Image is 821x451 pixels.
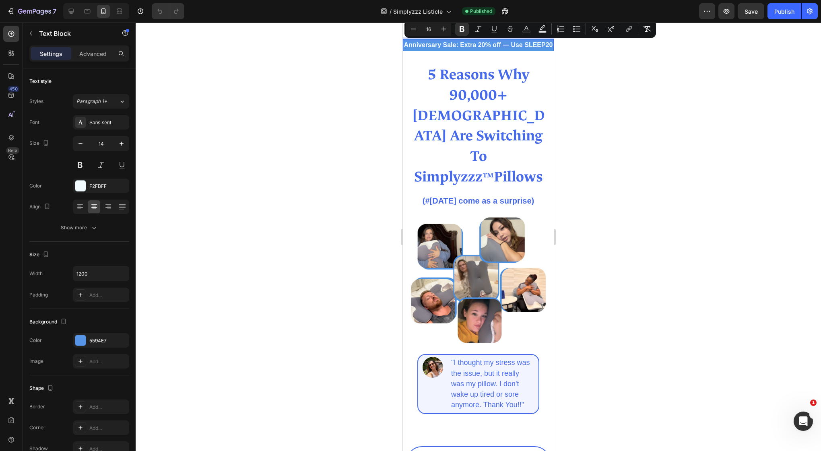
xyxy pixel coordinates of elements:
[89,358,127,365] div: Add...
[393,7,443,16] span: Simplyzzz Listicle
[29,202,52,212] div: Align
[404,20,656,38] div: Editor contextual toolbar
[767,3,801,19] button: Publish
[53,6,56,16] p: 7
[73,94,129,109] button: Paragraph 1*
[61,224,98,232] div: Show more
[403,23,554,451] iframe: Design area
[29,182,42,189] div: Color
[89,337,127,344] div: 5594E7
[738,3,764,19] button: Save
[794,412,813,431] iframe: Intercom live chat
[29,337,42,344] div: Color
[73,266,129,281] input: Auto
[810,400,817,406] span: 1
[29,138,51,149] div: Size
[6,147,19,154] div: Beta
[89,292,127,299] div: Add...
[29,424,45,431] div: Corner
[29,358,43,365] div: Image
[29,98,43,105] div: Styles
[89,424,127,432] div: Add...
[29,119,39,126] div: Font
[745,8,758,15] span: Save
[89,119,127,126] div: Sans-serif
[152,3,184,19] div: Undo/Redo
[390,7,392,16] span: /
[29,249,51,260] div: Size
[89,404,127,411] div: Add...
[89,183,127,190] div: F2FBFF
[8,86,19,92] div: 450
[29,383,55,394] div: Shape
[29,78,52,85] div: Text style
[774,7,794,16] div: Publish
[29,291,48,299] div: Padding
[76,98,107,105] span: Paragraph 1*
[39,29,107,38] p: Text Block
[40,49,62,58] p: Settings
[79,49,107,58] p: Advanced
[470,8,492,15] span: Published
[29,403,45,410] div: Border
[3,3,60,19] button: 7
[29,220,129,235] button: Show more
[29,317,68,327] div: Background
[29,270,43,277] div: Width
